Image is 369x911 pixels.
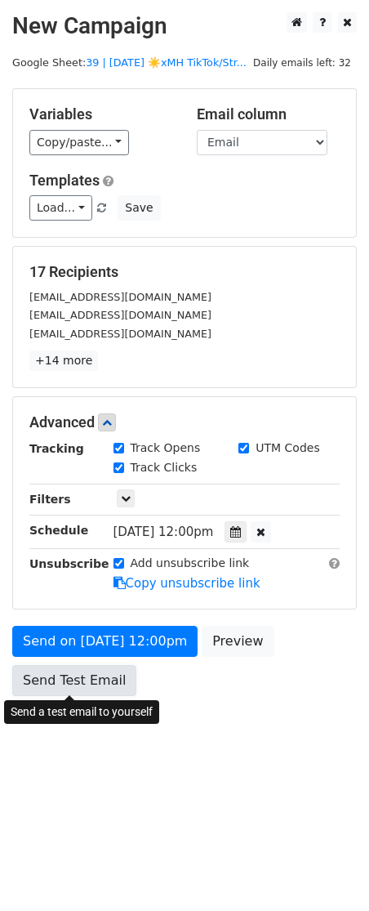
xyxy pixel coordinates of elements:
strong: Filters [29,493,71,506]
a: Templates [29,172,100,189]
div: Send a test email to yourself [4,700,159,724]
a: Copy/paste... [29,130,129,155]
label: UTM Codes [256,440,319,457]
label: Add unsubscribe link [131,555,250,572]
a: Daily emails left: 32 [247,56,357,69]
small: [EMAIL_ADDRESS][DOMAIN_NAME] [29,309,211,321]
label: Track Clicks [131,459,198,476]
span: Daily emails left: 32 [247,54,357,72]
small: Google Sheet: [12,56,247,69]
h2: New Campaign [12,12,357,40]
h5: Variables [29,105,172,123]
a: Send on [DATE] 12:00pm [12,626,198,657]
h5: Email column [197,105,340,123]
a: Copy unsubscribe link [113,576,260,591]
strong: Tracking [29,442,84,455]
small: [EMAIL_ADDRESS][DOMAIN_NAME] [29,328,211,340]
h5: 17 Recipients [29,263,340,281]
span: [DATE] 12:00pm [113,525,214,539]
a: Load... [29,195,92,221]
iframe: Chat Widget [287,833,369,911]
a: Send Test Email [12,665,136,696]
a: +14 more [29,351,98,371]
strong: Schedule [29,524,88,537]
strong: Unsubscribe [29,557,109,570]
small: [EMAIL_ADDRESS][DOMAIN_NAME] [29,291,211,303]
button: Save [118,195,160,221]
a: Preview [202,626,273,657]
label: Track Opens [131,440,201,457]
h5: Advanced [29,413,340,431]
a: 39 | [DATE] ☀️xMH TikTok/Str... [86,56,247,69]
